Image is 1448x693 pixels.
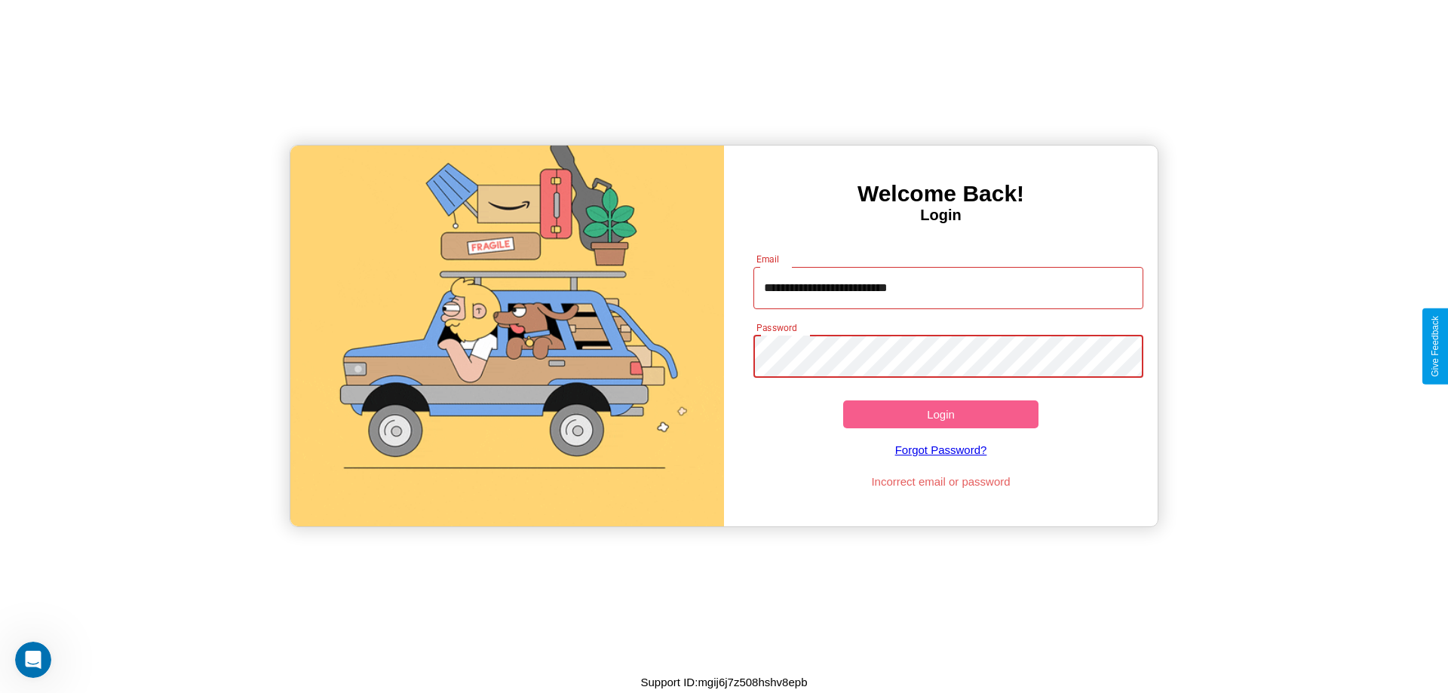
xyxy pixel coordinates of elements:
button: Login [843,400,1038,428]
a: Forgot Password? [746,428,1137,471]
p: Support ID: mgij6j7z508hshv8epb [641,672,808,692]
img: gif [290,146,724,526]
p: Incorrect email or password [746,471,1137,492]
div: Give Feedback [1430,316,1440,377]
iframe: Intercom live chat [15,642,51,678]
h4: Login [724,207,1158,224]
h3: Welcome Back! [724,181,1158,207]
label: Email [756,253,780,265]
label: Password [756,321,796,334]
